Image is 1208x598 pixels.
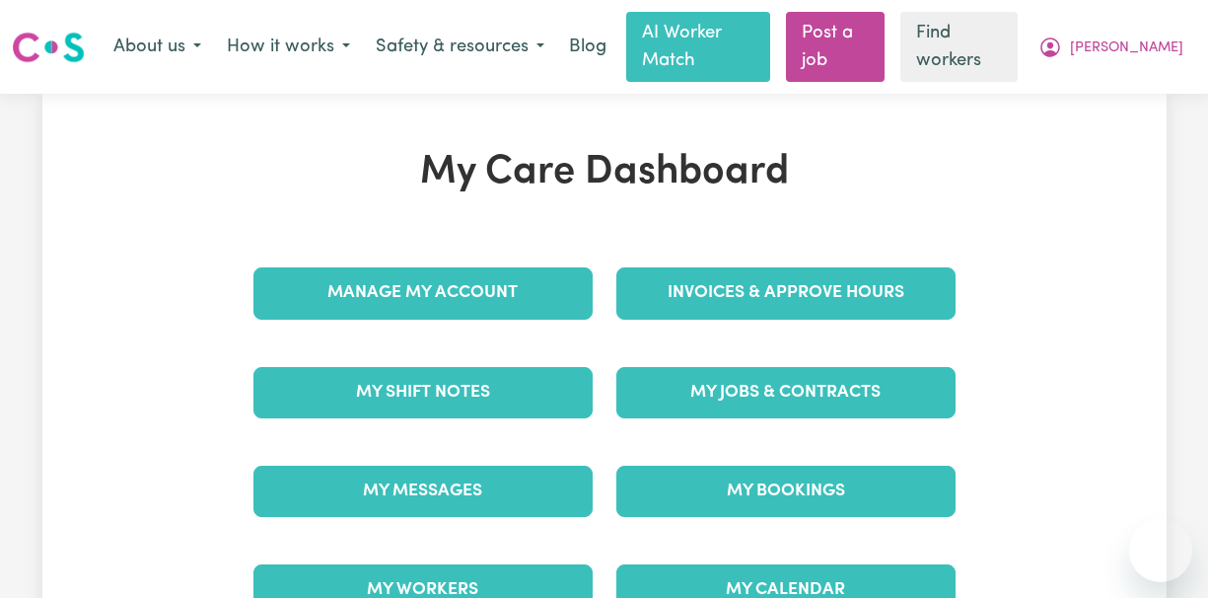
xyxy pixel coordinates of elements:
a: AI Worker Match [626,12,770,82]
span: [PERSON_NAME] [1070,37,1183,59]
button: Safety & resources [363,27,557,68]
a: My Bookings [616,466,956,517]
a: Manage My Account [253,267,593,319]
button: My Account [1026,27,1196,68]
h1: My Care Dashboard [242,149,967,196]
a: Find workers [900,12,1018,82]
a: Blog [557,26,618,69]
button: How it works [214,27,363,68]
img: Careseekers logo [12,30,85,65]
a: Post a job [786,12,885,82]
a: My Shift Notes [253,367,593,418]
a: Invoices & Approve Hours [616,267,956,319]
iframe: Button to launch messaging window [1129,519,1192,582]
a: My Jobs & Contracts [616,367,956,418]
a: Careseekers logo [12,25,85,70]
a: My Messages [253,466,593,517]
button: About us [101,27,214,68]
